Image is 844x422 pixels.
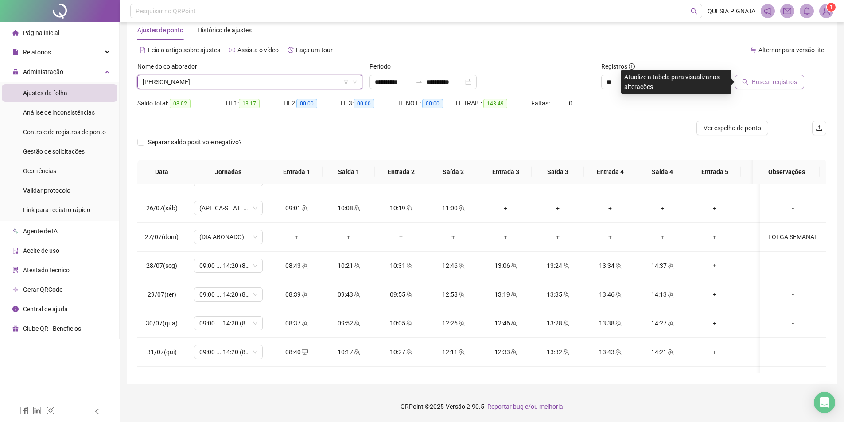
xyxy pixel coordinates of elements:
[750,47,756,53] span: swap
[12,286,19,293] span: qrcode
[696,121,768,135] button: Ver espelho de ponto
[458,205,465,211] span: team
[667,349,674,355] span: team
[330,203,368,213] div: 10:08
[277,203,315,213] div: 09:01
[382,318,420,328] div: 10:05
[405,320,412,326] span: team
[140,47,146,53] span: file-text
[636,160,688,184] th: Saída 4
[94,408,100,414] span: left
[691,8,697,15] span: search
[405,205,412,211] span: team
[532,160,584,184] th: Saída 3
[422,99,443,108] span: 00:00
[296,99,317,108] span: 00:00
[615,291,622,298] span: team
[591,261,629,271] div: 13:34
[803,7,811,15] span: bell
[591,203,629,213] div: +
[301,205,308,211] span: team
[199,345,257,359] span: 09:00 ... 14:20 (8 HORAS)
[748,318,786,328] div: +
[148,291,176,298] span: 29/07(ter)
[748,290,786,299] div: +
[369,62,397,71] label: Período
[458,349,465,355] span: team
[137,160,186,184] th: Data
[752,77,797,87] span: Buscar registros
[539,290,577,299] div: 13:35
[667,291,674,298] span: team
[591,232,629,242] div: +
[621,70,731,94] div: Atualize a tabela para visualizar as alterações
[486,261,525,271] div: 13:06
[584,160,636,184] th: Entrada 4
[667,320,674,326] span: team
[539,318,577,328] div: 13:28
[643,347,681,357] div: 14:21
[539,232,577,242] div: +
[767,232,819,242] div: FOLGA SEMANAL
[434,261,472,271] div: 12:46
[814,392,835,413] div: Open Intercom Messenger
[562,349,569,355] span: team
[277,261,315,271] div: 08:43
[510,349,517,355] span: team
[137,27,183,34] span: Ajustes de ponto
[352,79,358,85] span: down
[696,261,734,271] div: +
[458,263,465,269] span: team
[398,98,456,108] div: H. NOT.:
[23,49,51,56] span: Relatórios
[23,286,62,293] span: Gerar QRCode
[301,291,308,298] span: team
[23,29,59,36] span: Página inicial
[643,232,681,242] div: +
[382,347,420,357] div: 10:27
[434,232,472,242] div: +
[237,46,279,54] span: Assista o vídeo
[405,349,412,355] span: team
[147,348,177,356] span: 31/07(qui)
[23,68,63,75] span: Administração
[137,98,226,108] div: Saldo total:
[615,263,622,269] span: team
[270,160,323,184] th: Entrada 1
[510,263,517,269] span: team
[643,318,681,328] div: 14:27
[434,347,472,357] div: 12:11
[226,98,284,108] div: HE 1:
[405,263,412,269] span: team
[23,187,70,194] span: Validar protocolo
[735,75,804,89] button: Buscar registros
[353,263,360,269] span: team
[277,232,315,242] div: +
[416,78,423,85] span: to
[486,290,525,299] div: 13:19
[748,347,786,357] div: +
[375,160,427,184] th: Entrada 2
[330,290,368,299] div: 09:43
[145,233,179,240] span: 27/07(dom)
[486,318,525,328] div: 12:46
[343,79,349,85] span: filter
[12,325,19,332] span: gift
[562,320,569,326] span: team
[137,62,203,71] label: Nome do colaborador
[170,99,191,108] span: 08:02
[12,30,19,36] span: home
[434,203,472,213] div: 11:00
[19,406,28,415] span: facebook
[12,248,19,254] span: audit
[764,7,772,15] span: notification
[591,318,629,328] div: 13:38
[353,349,360,355] span: team
[643,261,681,271] div: 14:37
[148,46,220,54] span: Leia o artigo sobre ajustes
[486,203,525,213] div: +
[146,205,178,212] span: 26/07(sáb)
[146,262,177,269] span: 28/07(seg)
[296,46,333,54] span: Faça um tour
[486,232,525,242] div: +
